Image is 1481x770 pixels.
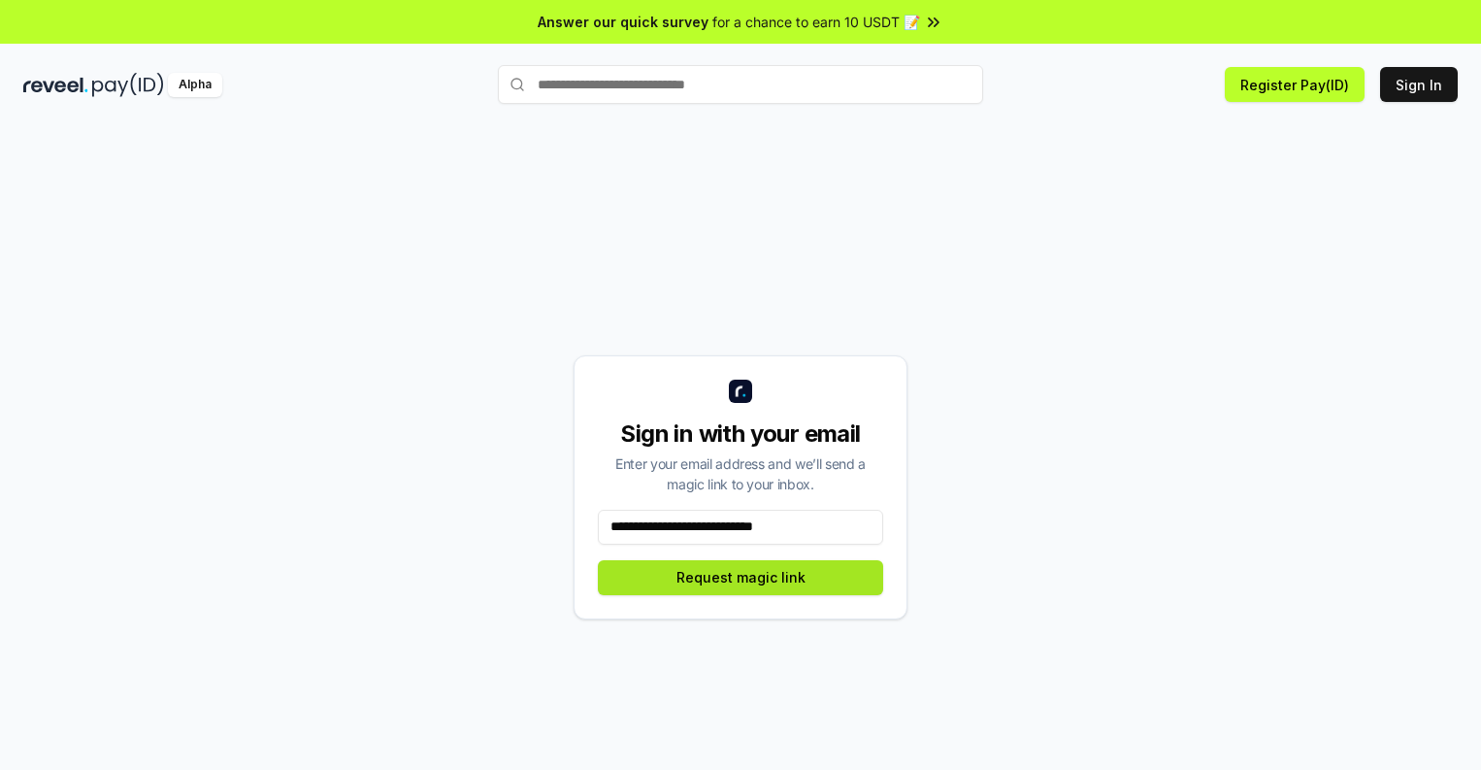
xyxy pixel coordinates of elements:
div: Sign in with your email [598,418,883,450]
button: Register Pay(ID) [1225,67,1365,102]
img: logo_small [729,380,752,403]
img: pay_id [92,73,164,97]
img: reveel_dark [23,73,88,97]
span: for a chance to earn 10 USDT 📝 [712,12,920,32]
button: Sign In [1380,67,1458,102]
button: Request magic link [598,560,883,595]
span: Answer our quick survey [538,12,708,32]
div: Alpha [168,73,222,97]
div: Enter your email address and we’ll send a magic link to your inbox. [598,453,883,494]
